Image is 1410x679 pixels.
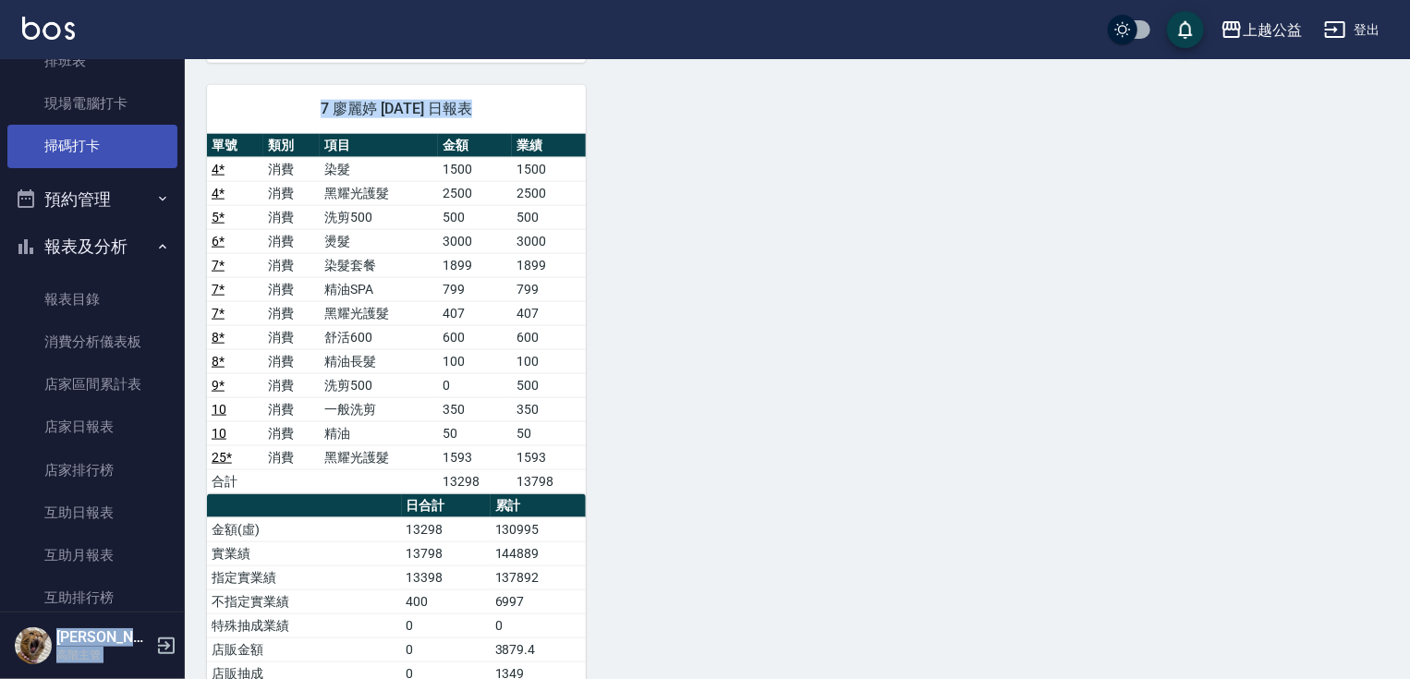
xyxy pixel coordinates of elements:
th: 金額 [438,134,512,158]
th: 業績 [512,134,586,158]
a: 報表目錄 [7,278,177,321]
td: 店販金額 [207,637,402,661]
td: 6997 [491,589,586,613]
td: 100 [512,349,586,373]
td: 洗剪500 [320,205,438,229]
td: 0 [402,637,491,661]
button: 報表及分析 [7,223,177,271]
td: 特殊抽成業績 [207,613,402,637]
a: 排班表 [7,40,177,82]
td: 600 [438,325,512,349]
a: 互助日報表 [7,491,177,534]
td: 3879.4 [491,637,586,661]
td: 799 [512,277,586,301]
td: 精油長髮 [320,349,438,373]
td: 金額(虛) [207,517,402,541]
td: 13398 [402,565,491,589]
span: 7 廖麗婷 [DATE] 日報表 [229,100,564,118]
td: 精油SPA [320,277,438,301]
th: 項目 [320,134,438,158]
a: 10 [212,426,226,441]
td: 消費 [263,157,320,181]
td: 100 [438,349,512,373]
th: 類別 [263,134,320,158]
h5: [PERSON_NAME] [56,628,151,647]
td: 1500 [512,157,586,181]
a: 掃碼打卡 [7,125,177,167]
a: 互助排行榜 [7,576,177,619]
td: 407 [512,301,586,325]
img: Logo [22,17,75,40]
td: 消費 [263,445,320,469]
td: 1593 [438,445,512,469]
td: 消費 [263,301,320,325]
td: 350 [438,397,512,421]
td: 染髮 [320,157,438,181]
td: 1593 [512,445,586,469]
th: 單號 [207,134,263,158]
td: 不指定實業績 [207,589,402,613]
td: 13298 [438,469,512,493]
td: 0 [402,613,491,637]
td: 2500 [512,181,586,205]
a: 現場電腦打卡 [7,82,177,125]
td: 500 [438,205,512,229]
td: 799 [438,277,512,301]
th: 日合計 [402,494,491,518]
td: 消費 [263,325,320,349]
td: 1899 [512,253,586,277]
td: 黑耀光護髮 [320,301,438,325]
td: 1500 [438,157,512,181]
td: 137892 [491,565,586,589]
td: 600 [512,325,586,349]
table: a dense table [207,134,586,494]
td: 消費 [263,277,320,301]
td: 350 [512,397,586,421]
td: 消費 [263,205,320,229]
td: 消費 [263,373,320,397]
td: 400 [402,589,491,613]
td: 1899 [438,253,512,277]
a: 消費分析儀表板 [7,321,177,363]
td: 一般洗剪 [320,397,438,421]
td: 消費 [263,181,320,205]
button: 上越公益 [1213,11,1309,49]
td: 500 [512,205,586,229]
button: 預約管理 [7,176,177,224]
td: 舒活600 [320,325,438,349]
button: save [1167,11,1204,48]
td: 黑耀光護髮 [320,181,438,205]
td: 0 [491,613,586,637]
a: 店家日報表 [7,406,177,448]
td: 消費 [263,349,320,373]
p: 高階主管 [56,647,151,663]
td: 50 [438,421,512,445]
td: 黑耀光護髮 [320,445,438,469]
td: 500 [512,373,586,397]
td: 合計 [207,469,263,493]
td: 407 [438,301,512,325]
a: 店家排行榜 [7,449,177,491]
th: 累計 [491,494,586,518]
td: 消費 [263,253,320,277]
td: 3000 [438,229,512,253]
td: 0 [438,373,512,397]
a: 店家區間累計表 [7,363,177,406]
td: 13798 [512,469,586,493]
td: 洗剪500 [320,373,438,397]
a: 10 [212,402,226,417]
td: 3000 [512,229,586,253]
td: 消費 [263,397,320,421]
td: 50 [512,421,586,445]
td: 消費 [263,421,320,445]
td: 精油 [320,421,438,445]
td: 實業績 [207,541,402,565]
a: 互助月報表 [7,534,177,576]
td: 燙髮 [320,229,438,253]
button: 登出 [1317,13,1388,47]
td: 指定實業績 [207,565,402,589]
td: 2500 [438,181,512,205]
td: 13298 [402,517,491,541]
td: 13798 [402,541,491,565]
td: 144889 [491,541,586,565]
